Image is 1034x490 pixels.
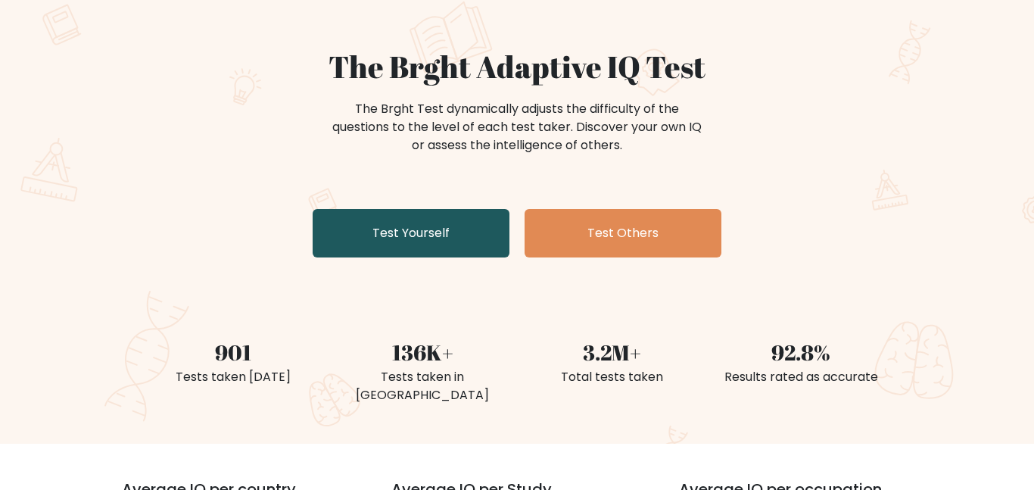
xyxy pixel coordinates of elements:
[526,336,697,368] div: 3.2M+
[715,336,886,368] div: 92.8%
[337,336,508,368] div: 136K+
[148,368,319,386] div: Tests taken [DATE]
[337,368,508,404] div: Tests taken in [GEOGRAPHIC_DATA]
[526,368,697,386] div: Total tests taken
[148,48,886,85] h1: The Brght Adaptive IQ Test
[328,100,706,154] div: The Brght Test dynamically adjusts the difficulty of the questions to the level of each test take...
[148,336,319,368] div: 901
[715,368,886,386] div: Results rated as accurate
[313,209,509,257] a: Test Yourself
[525,209,721,257] a: Test Others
